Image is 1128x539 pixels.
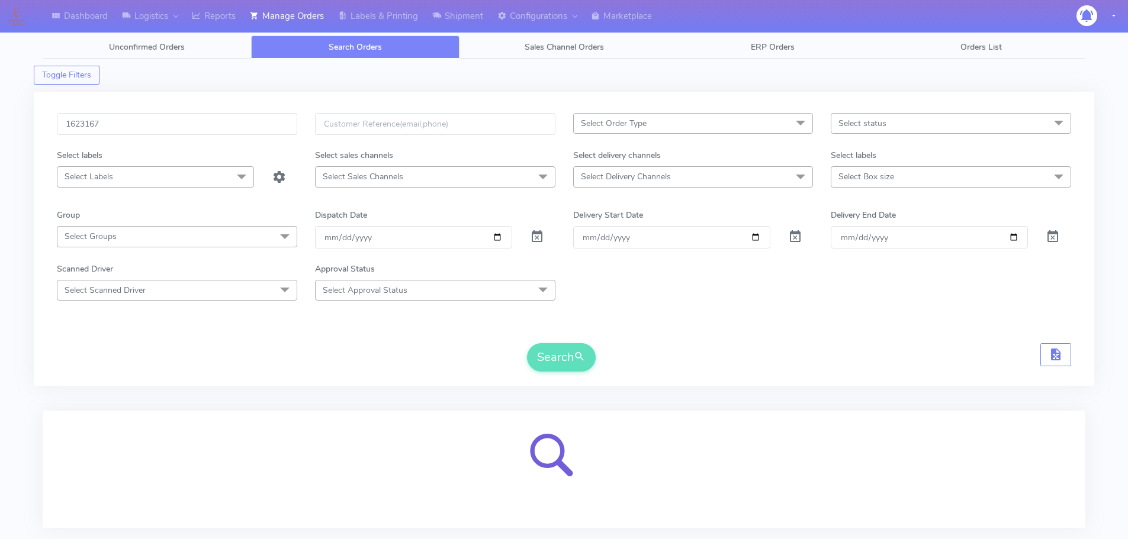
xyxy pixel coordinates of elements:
label: Group [57,209,80,221]
span: Search Orders [329,41,382,53]
input: Customer Reference(email,phone) [315,113,555,135]
span: Unconfirmed Orders [109,41,185,53]
input: Order Id [57,113,297,135]
label: Dispatch Date [315,209,367,221]
label: Select labels [57,149,102,162]
label: Approval Status [315,263,375,275]
span: Select Order Type [581,118,647,129]
span: Select Box size [838,171,894,182]
label: Scanned Driver [57,263,113,275]
span: Select Sales Channels [323,171,403,182]
label: Select delivery channels [573,149,661,162]
span: Select Groups [65,231,117,242]
button: Search [527,343,596,372]
button: Toggle Filters [34,66,99,85]
label: Select labels [831,149,876,162]
label: Delivery Start Date [573,209,643,221]
span: Select Delivery Channels [581,171,671,182]
label: Select sales channels [315,149,393,162]
span: Select Labels [65,171,113,182]
span: ERP Orders [751,41,795,53]
span: Sales Channel Orders [525,41,604,53]
label: Delivery End Date [831,209,896,221]
span: Select Approval Status [323,285,407,296]
span: Select Scanned Driver [65,285,146,296]
span: Select status [838,118,886,129]
span: Orders List [960,41,1002,53]
img: search-loader.svg [520,425,609,514]
ul: Tabs [43,35,1085,59]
